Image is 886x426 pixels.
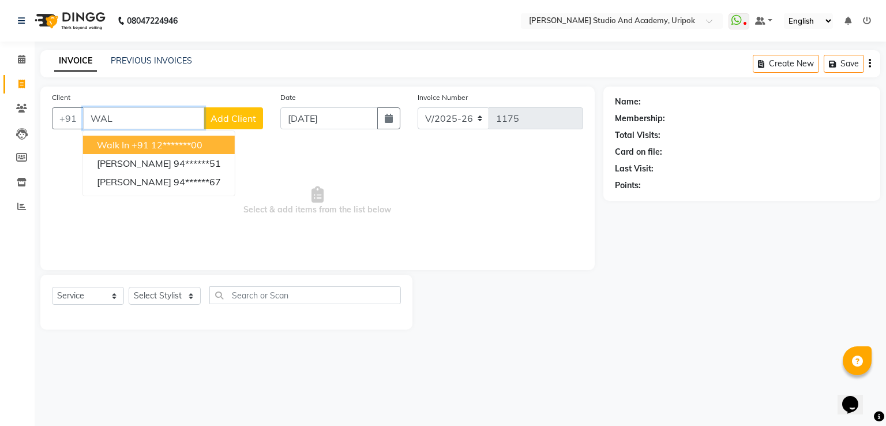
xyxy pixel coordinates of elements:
span: Add Client [211,113,256,124]
button: +91 [52,107,84,129]
button: Create New [753,55,819,73]
span: [PERSON_NAME] [97,158,171,169]
input: Search by Name/Mobile/Email/Code [83,107,204,129]
a: PREVIOUS INVOICES [111,55,192,66]
iframe: chat widget [838,380,874,414]
img: logo [29,5,108,37]
a: INVOICE [54,51,97,72]
b: 08047224946 [127,5,178,37]
div: Name: [615,96,641,108]
div: Points: [615,180,641,192]
button: Save [824,55,864,73]
div: Last Visit: [615,163,654,175]
div: Membership: [615,113,665,125]
span: Walk In [97,139,129,151]
label: Date [280,92,296,103]
div: Total Visits: [615,129,660,141]
span: Select & add items from the list below [52,143,583,259]
button: Add Client [204,107,263,129]
input: Search or Scan [209,286,401,304]
div: Card on file: [615,146,662,158]
span: [PERSON_NAME] [97,176,171,188]
label: Client [52,92,70,103]
label: Invoice Number [418,92,468,103]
